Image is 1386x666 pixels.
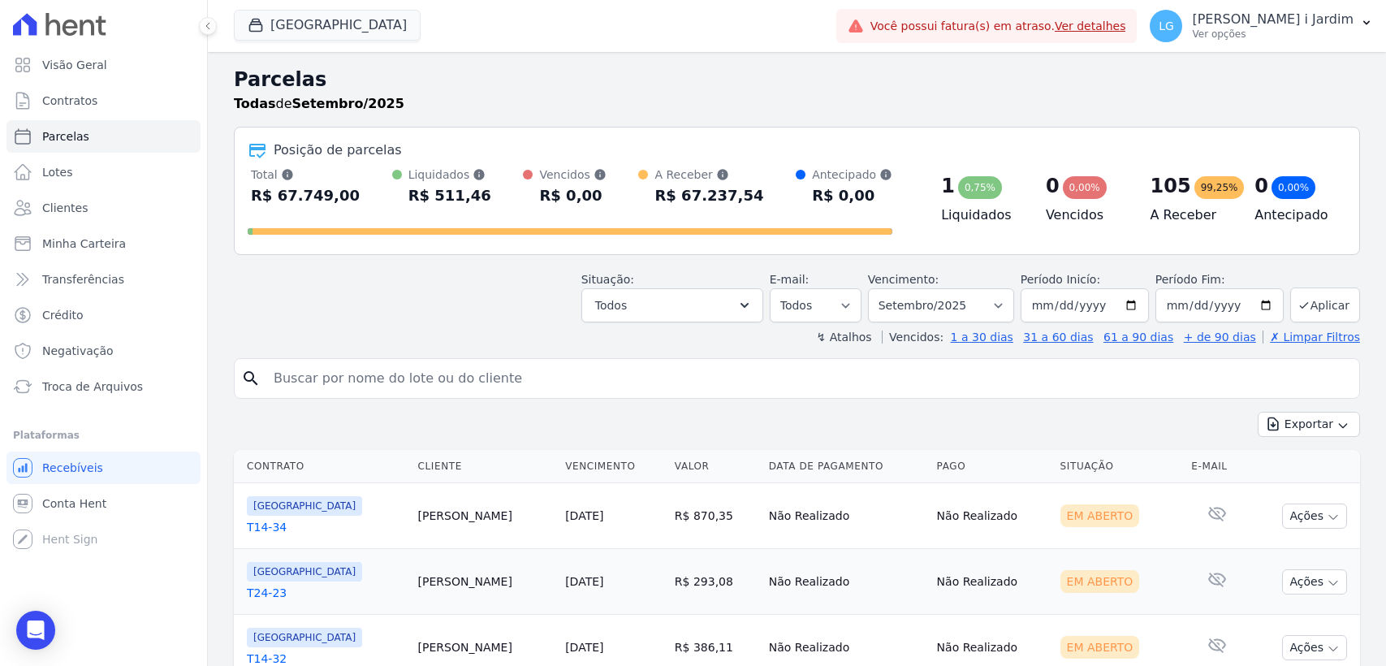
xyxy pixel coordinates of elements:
label: Período Inicío: [1021,273,1100,286]
div: R$ 0,00 [812,183,892,209]
a: [DATE] [565,575,603,588]
input: Buscar por nome do lote ou do cliente [264,362,1353,395]
a: Conta Hent [6,487,201,520]
td: Não Realizado [762,483,930,549]
h2: Parcelas [234,65,1360,94]
div: Em Aberto [1060,636,1140,659]
a: 31 a 60 dias [1023,331,1093,344]
th: Cliente [412,450,559,483]
div: 0 [1254,173,1268,199]
a: 61 a 90 dias [1103,331,1173,344]
a: Visão Geral [6,49,201,81]
th: Contrato [234,450,412,483]
td: R$ 293,08 [668,549,762,615]
a: Transferências [6,263,201,296]
th: Vencimento [559,450,668,483]
a: Crédito [6,299,201,331]
span: Visão Geral [42,57,107,73]
span: Contratos [42,93,97,109]
div: R$ 0,00 [539,183,606,209]
th: Situação [1054,450,1185,483]
button: LG [PERSON_NAME] i Jardim Ver opções [1137,3,1386,49]
span: Parcelas [42,128,89,145]
div: Plataformas [13,426,194,445]
a: Negativação [6,335,201,367]
div: 0,00% [1272,176,1315,199]
h4: Antecipado [1254,205,1333,225]
a: [DATE] [565,509,603,522]
a: Recebíveis [6,452,201,484]
label: E-mail: [770,273,810,286]
td: Não Realizado [930,549,1054,615]
a: Contratos [6,84,201,117]
h4: A Receber [1151,205,1229,225]
div: Open Intercom Messenger [16,611,55,650]
span: [GEOGRAPHIC_DATA] [247,496,362,516]
div: Posição de parcelas [274,141,402,160]
div: Antecipado [812,166,892,183]
strong: Todas [234,96,276,111]
label: Vencimento: [868,273,939,286]
div: R$ 511,46 [408,183,491,209]
div: 0,00% [1063,176,1107,199]
span: Conta Hent [42,495,106,512]
div: Liquidados [408,166,491,183]
p: [PERSON_NAME] i Jardim [1192,11,1354,28]
a: T14-34 [247,519,405,535]
div: Em Aberto [1060,504,1140,527]
span: Você possui fatura(s) em atraso. [870,18,1126,35]
button: Ações [1282,504,1347,529]
a: Clientes [6,192,201,224]
h4: Vencidos [1046,205,1125,225]
div: A Receber [654,166,763,183]
div: 1 [941,173,955,199]
a: T24-23 [247,585,405,601]
th: Pago [930,450,1054,483]
a: + de 90 dias [1184,331,1256,344]
a: 1 a 30 dias [951,331,1013,344]
p: de [234,94,404,114]
p: Ver opções [1192,28,1354,41]
span: Transferências [42,271,124,288]
button: [GEOGRAPHIC_DATA] [234,10,421,41]
td: Não Realizado [930,483,1054,549]
button: Ações [1282,635,1347,660]
span: Crédito [42,307,84,323]
span: [GEOGRAPHIC_DATA] [247,562,362,582]
th: Data de Pagamento [762,450,930,483]
div: Em Aberto [1060,570,1140,593]
strong: Setembro/2025 [292,96,404,111]
h4: Liquidados [941,205,1020,225]
span: [GEOGRAPHIC_DATA] [247,628,362,647]
span: Negativação [42,343,114,359]
th: Valor [668,450,762,483]
a: ✗ Limpar Filtros [1263,331,1360,344]
label: Situação: [581,273,634,286]
label: ↯ Atalhos [816,331,871,344]
div: R$ 67.237,54 [654,183,763,209]
div: 105 [1151,173,1191,199]
i: search [241,369,261,388]
span: Clientes [42,200,88,216]
span: Troca de Arquivos [42,378,143,395]
span: Minha Carteira [42,236,126,252]
td: R$ 870,35 [668,483,762,549]
label: Vencidos: [882,331,943,344]
a: Ver detalhes [1055,19,1126,32]
button: Ações [1282,569,1347,595]
td: [PERSON_NAME] [412,549,559,615]
div: 0 [1046,173,1060,199]
label: Período Fim: [1155,271,1284,288]
div: 99,25% [1194,176,1245,199]
th: E-mail [1185,450,1249,483]
span: LG [1159,20,1174,32]
button: Todos [581,288,763,322]
span: Recebíveis [42,460,103,476]
td: Não Realizado [762,549,930,615]
a: Parcelas [6,120,201,153]
button: Aplicar [1290,288,1360,322]
div: Total [251,166,360,183]
a: Minha Carteira [6,227,201,260]
div: Vencidos [539,166,606,183]
div: 0,75% [958,176,1002,199]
